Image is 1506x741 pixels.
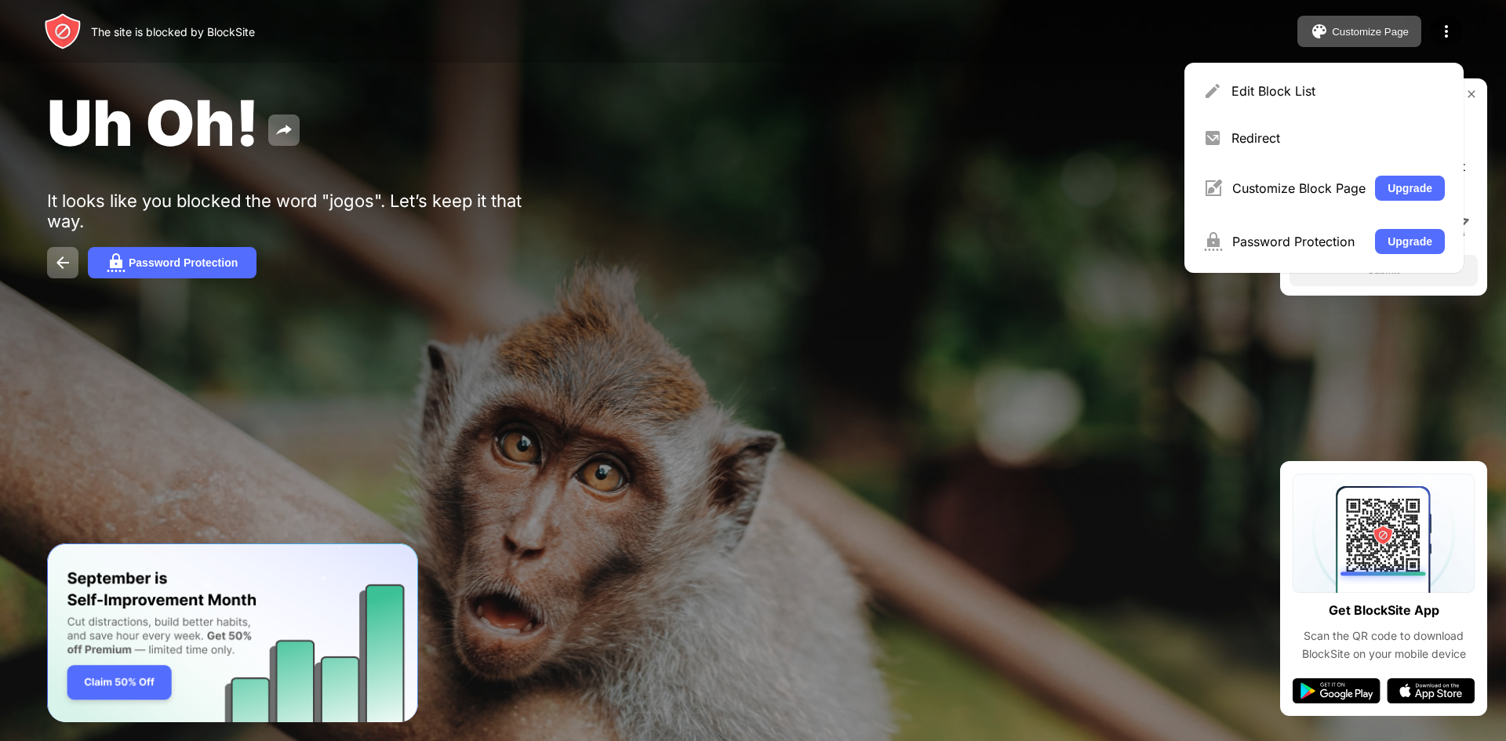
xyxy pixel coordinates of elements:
img: menu-redirect.svg [1203,129,1222,147]
button: Upgrade [1375,176,1445,201]
img: password.svg [107,253,125,272]
button: Upgrade [1375,229,1445,254]
img: menu-password.svg [1203,232,1223,251]
img: menu-customize.svg [1203,179,1223,198]
img: header-logo.svg [44,13,82,50]
div: Redirect [1231,130,1445,146]
img: rate-us-close.svg [1465,88,1478,100]
div: The site is blocked by BlockSite [91,25,255,38]
div: Customize Block Page [1232,180,1366,196]
div: It looks like you blocked the word "jogos". Let’s keep it that way. [47,191,532,231]
img: qrcode.svg [1293,474,1475,593]
button: Customize Page [1297,16,1421,47]
div: Password Protection [1232,234,1366,249]
img: google-play.svg [1293,678,1380,703]
div: Password Protection [129,256,238,269]
img: app-store.svg [1387,678,1475,703]
div: Edit Block List [1231,83,1445,99]
img: share.svg [275,121,293,140]
img: menu-pencil.svg [1203,82,1222,100]
div: Get BlockSite App [1329,599,1439,622]
div: Customize Page [1332,26,1409,38]
img: back.svg [53,253,72,272]
iframe: Banner [47,543,418,723]
div: Scan the QR code to download BlockSite on your mobile device [1293,627,1475,663]
button: Password Protection [88,247,256,278]
img: menu-icon.svg [1437,22,1456,41]
img: pallet.svg [1310,22,1329,41]
span: Uh Oh! [47,85,259,161]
